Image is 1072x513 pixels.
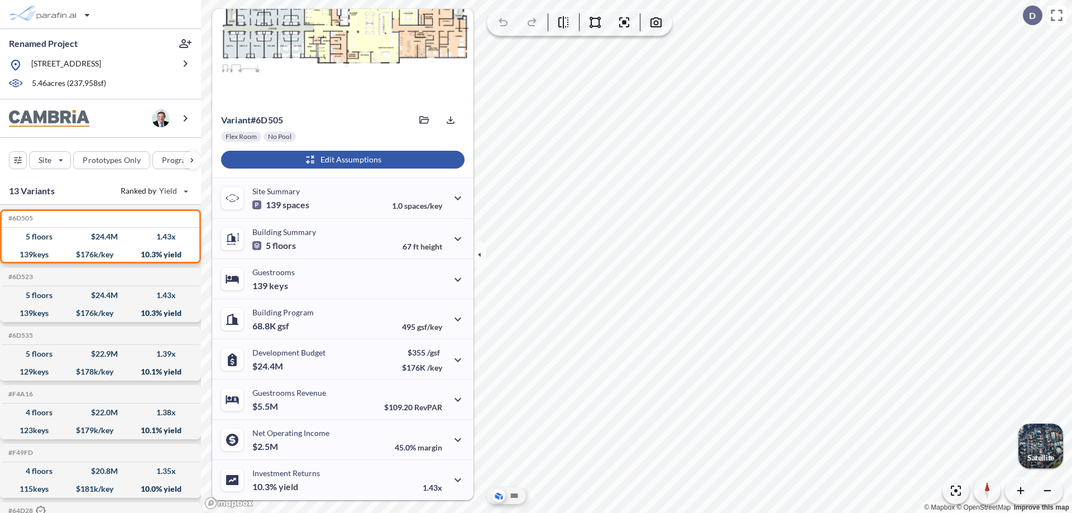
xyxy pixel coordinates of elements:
[221,114,283,126] p: # 6d505
[252,267,295,277] p: Guestrooms
[252,199,309,210] p: 139
[417,322,442,332] span: gsf/key
[283,199,309,210] span: spaces
[277,320,289,332] span: gsf
[252,428,329,438] p: Net Operating Income
[956,504,1011,511] a: OpenStreetMap
[392,201,442,210] p: 1.0
[492,489,505,502] button: Aerial View
[420,242,442,251] span: height
[418,443,442,452] span: margin
[252,280,288,291] p: 139
[6,214,33,222] h5: Click to copy the code
[6,449,33,457] h5: Click to copy the code
[1014,504,1069,511] a: Improve this map
[252,388,326,397] p: Guestrooms Revenue
[268,132,291,141] p: No Pool
[252,361,285,372] p: $24.4M
[252,227,316,237] p: Building Summary
[9,184,55,198] p: 13 Variants
[73,151,150,169] button: Prototypes Only
[6,332,33,339] h5: Click to copy the code
[423,483,442,492] p: 1.43x
[1029,11,1036,21] p: D
[162,155,193,166] p: Program
[269,280,288,291] span: keys
[31,58,101,72] p: [STREET_ADDRESS]
[508,489,521,502] button: Site Plan
[6,273,33,281] h5: Click to copy the code
[252,320,289,332] p: 68.8K
[1027,453,1054,462] p: Satellite
[924,504,955,511] a: Mapbox
[252,468,320,478] p: Investment Returns
[9,37,78,50] p: Renamed Project
[6,390,33,398] h5: Click to copy the code
[272,240,296,251] span: floors
[152,109,170,127] img: user logo
[279,481,298,492] span: yield
[252,186,300,196] p: Site Summary
[402,322,442,332] p: 495
[402,363,442,372] p: $176K
[159,185,178,196] span: Yield
[83,155,141,166] p: Prototypes Only
[39,155,51,166] p: Site
[1018,424,1063,468] img: Switcher Image
[9,110,89,127] img: BrandImage
[252,308,314,317] p: Building Program
[221,151,465,169] button: Edit Assumptions
[1018,424,1063,468] button: Switcher ImageSatellite
[414,402,442,412] span: RevPAR
[252,401,280,412] p: $5.5M
[384,402,442,412] p: $109.20
[395,443,442,452] p: 45.0%
[32,78,106,90] p: 5.46 acres ( 237,958 sf)
[252,481,298,492] p: 10.3%
[252,240,296,251] p: 5
[402,348,442,357] p: $355
[413,242,419,251] span: ft
[427,363,442,372] span: /key
[221,114,251,125] span: Variant
[152,151,213,169] button: Program
[252,348,326,357] p: Development Budget
[29,151,71,169] button: Site
[112,182,195,200] button: Ranked by Yield
[404,201,442,210] span: spaces/key
[226,132,257,141] p: Flex Room
[252,441,280,452] p: $2.5M
[204,497,253,510] a: Mapbox homepage
[427,348,440,357] span: /gsf
[403,242,442,251] p: 67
